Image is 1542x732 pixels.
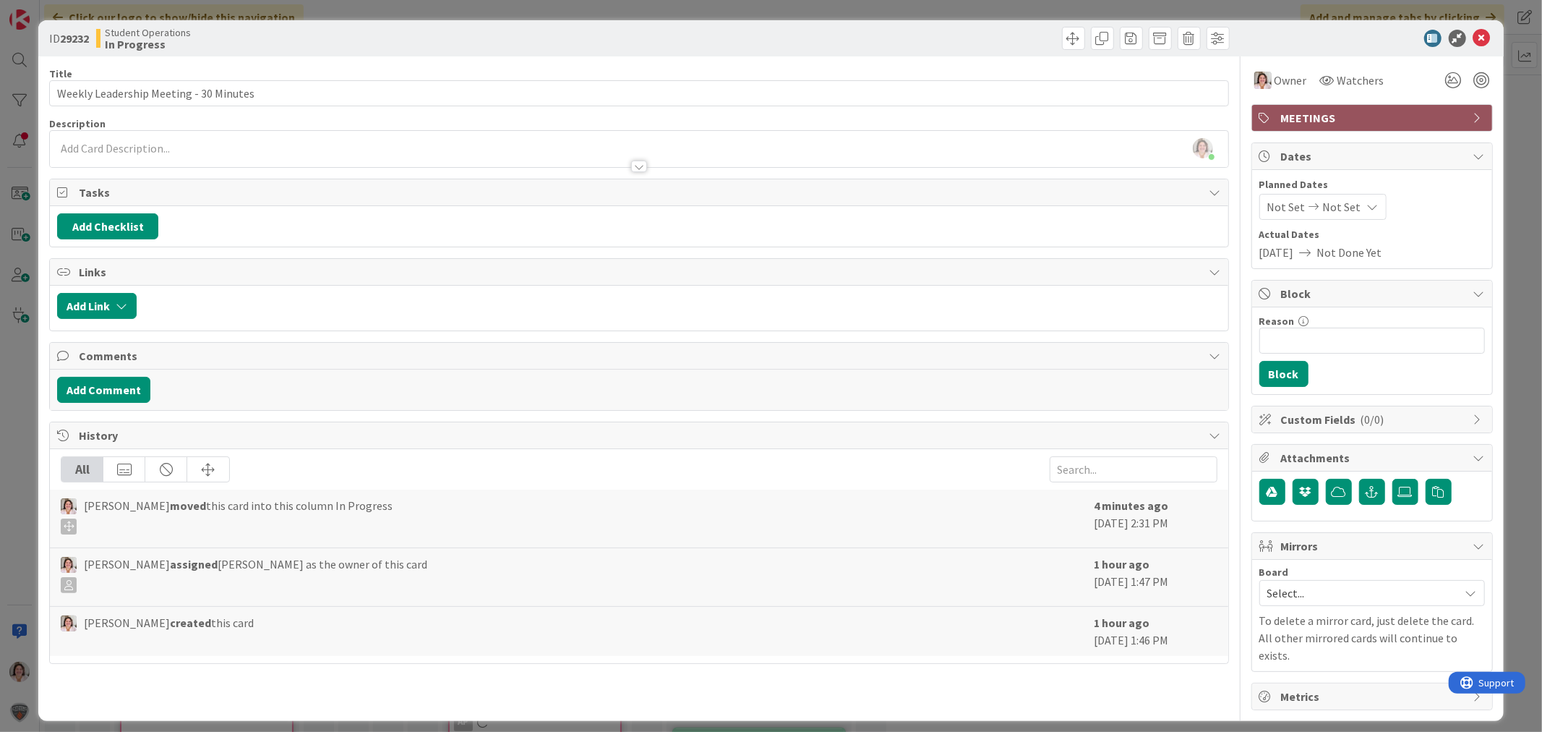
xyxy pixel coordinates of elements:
[1281,109,1466,127] span: MEETINGS
[1275,72,1307,89] span: Owner
[1259,227,1485,242] span: Actual Dates
[61,616,77,631] img: EW
[1095,614,1217,649] div: [DATE] 1:46 PM
[1281,148,1466,165] span: Dates
[49,80,1228,106] input: type card name here...
[61,557,77,573] img: EW
[1281,449,1466,467] span: Attachments
[57,213,158,239] button: Add Checklist
[1337,72,1384,89] span: Watchers
[1259,177,1485,192] span: Planned Dates
[79,427,1202,444] span: History
[79,184,1202,201] span: Tasks
[1095,616,1150,630] b: 1 hour ago
[105,27,191,38] span: Student Operations
[49,117,106,130] span: Description
[1095,556,1217,599] div: [DATE] 1:47 PM
[57,293,137,319] button: Add Link
[84,556,427,593] span: [PERSON_NAME] [PERSON_NAME] as the owner of this card
[1281,285,1466,302] span: Block
[1281,537,1466,555] span: Mirrors
[170,498,206,513] b: moved
[1267,198,1306,216] span: Not Set
[1095,497,1217,540] div: [DATE] 2:31 PM
[84,614,254,631] span: [PERSON_NAME] this card
[1317,244,1382,261] span: Not Done Yet
[1050,456,1217,482] input: Search...
[84,497,393,535] span: [PERSON_NAME] this card into this column In Progress
[1254,72,1272,89] img: EW
[57,377,150,403] button: Add Comment
[1259,567,1289,577] span: Board
[49,67,72,80] label: Title
[1193,138,1213,158] img: 8Zp9bjJ6wS5x4nzU9KWNNxjkzf4c3Efw.jpg
[30,2,66,20] span: Support
[1281,411,1466,428] span: Custom Fields
[49,30,89,47] span: ID
[1259,244,1294,261] span: [DATE]
[105,38,191,50] b: In Progress
[1267,583,1452,603] span: Select...
[1095,557,1150,571] b: 1 hour ago
[1323,198,1361,216] span: Not Set
[79,347,1202,365] span: Comments
[170,557,218,571] b: assigned
[1259,612,1485,664] p: To delete a mirror card, just delete the card. All other mirrored cards will continue to exists.
[1259,361,1308,387] button: Block
[1361,412,1384,427] span: ( 0/0 )
[61,457,103,482] div: All
[61,498,77,514] img: EW
[60,31,89,46] b: 29232
[1259,315,1295,328] label: Reason
[79,263,1202,281] span: Links
[170,616,211,630] b: created
[1095,498,1169,513] b: 4 minutes ago
[1281,688,1466,705] span: Metrics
